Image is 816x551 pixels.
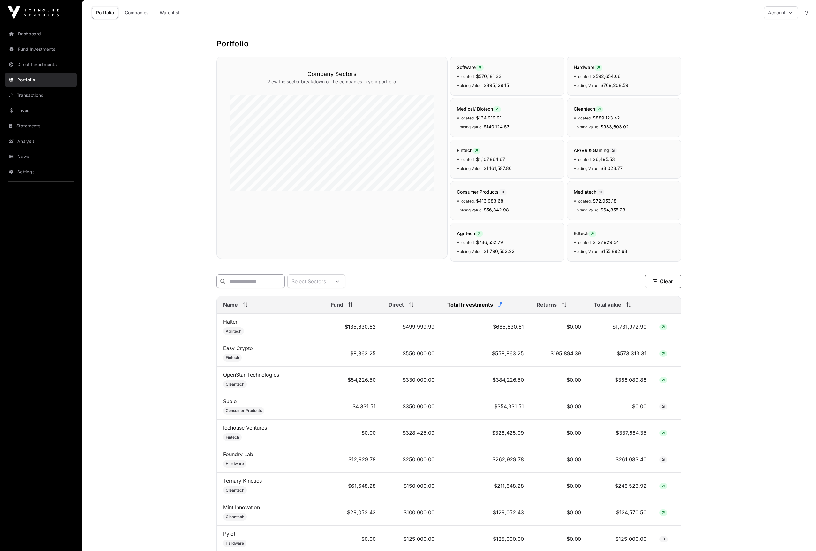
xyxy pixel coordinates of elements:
[593,198,616,203] span: $72,053.18
[594,301,621,309] span: Total value
[226,382,244,387] span: Cleantech
[223,345,253,351] a: Easy Crypto
[5,88,77,102] a: Transactions
[476,157,505,162] span: $1,107,864.67
[645,275,681,288] button: Clear
[441,420,530,446] td: $328,425.09
[784,520,816,551] div: Chat Widget
[574,116,592,120] span: Allocated:
[530,314,587,340] td: $0.00
[457,74,475,79] span: Allocated:
[587,446,653,473] td: $261,083.40
[325,499,382,526] td: $29,052.43
[230,79,434,85] p: View the sector breakdown of the companies in your portfolio.
[441,499,530,526] td: $129,052.43
[325,420,382,446] td: $0.00
[457,208,482,212] span: Holding Value:
[325,473,382,499] td: $61,648.28
[230,70,434,79] h3: Company Sectors
[223,398,237,404] a: Supie
[476,240,503,245] span: $736,552.79
[325,393,382,420] td: $4,331.51
[457,116,475,120] span: Allocated:
[476,73,502,79] span: $570,181.33
[5,134,77,148] a: Analysis
[574,157,592,162] span: Allocated:
[325,314,382,340] td: $185,630.62
[764,6,798,19] button: Account
[223,371,279,378] a: OpenStar Technologies
[457,83,482,88] span: Holding Value:
[382,340,441,367] td: $550,000.00
[457,148,480,153] span: Fintech
[441,473,530,499] td: $211,648.28
[223,531,235,537] a: Pylot
[441,393,530,420] td: $354,331.51
[8,6,59,19] img: Icehouse Ventures Logo
[587,420,653,446] td: $337,684.35
[325,446,382,473] td: $12,929.78
[382,499,441,526] td: $100,000.00
[457,65,484,70] span: Software
[223,425,267,431] a: Icehouse Ventures
[331,301,343,309] span: Fund
[5,57,77,72] a: Direct Investments
[574,166,599,171] span: Holding Value:
[226,461,244,466] span: Hardware
[530,393,587,420] td: $0.00
[530,473,587,499] td: $0.00
[457,199,475,203] span: Allocated:
[441,446,530,473] td: $262,929.78
[593,157,615,162] span: $6,495.53
[530,499,587,526] td: $0.00
[601,249,627,254] span: $155,892.63
[484,82,509,88] span: $895,129.15
[216,39,681,49] h1: Portfolio
[223,478,262,484] a: Ternary Kinetics
[223,504,260,510] a: Mint Innovation
[587,367,653,393] td: $386,089.86
[476,115,502,120] span: $134,919.91
[389,301,404,309] span: Direct
[226,329,241,334] span: Agritech
[5,27,77,41] a: Dashboard
[288,275,330,288] div: Select Sectors
[587,473,653,499] td: $246,523.92
[92,7,118,19] a: Portfolio
[5,42,77,56] a: Fund Investments
[574,148,617,153] span: AR/VR & Gaming
[226,435,239,440] span: Fintech
[382,446,441,473] td: $250,000.00
[530,340,587,367] td: $195,894.39
[457,166,482,171] span: Holding Value:
[457,189,507,195] span: Consumer Products
[601,207,625,212] span: $64,855.28
[5,73,77,87] a: Portfolio
[574,65,602,70] span: Hardware
[382,367,441,393] td: $330,000.00
[484,124,510,129] span: $140,124.53
[476,198,503,203] span: $413,983.68
[226,355,239,360] span: Fintech
[530,446,587,473] td: $0.00
[441,340,530,367] td: $558,863.25
[530,367,587,393] td: $0.00
[447,301,493,309] span: Total Investments
[574,189,604,195] span: Mediatech
[5,119,77,133] a: Statements
[530,420,587,446] td: $0.00
[457,249,482,254] span: Holding Value:
[382,420,441,446] td: $328,425.09
[601,165,623,171] span: $3,023.77
[457,125,482,129] span: Holding Value:
[382,473,441,499] td: $150,000.00
[574,106,603,111] span: Cleantech
[5,165,77,179] a: Settings
[537,301,557,309] span: Returns
[226,488,244,493] span: Cleantech
[574,74,592,79] span: Allocated:
[223,301,238,309] span: Name
[121,7,153,19] a: Companies
[593,73,621,79] span: $592,654.06
[574,231,596,236] span: Edtech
